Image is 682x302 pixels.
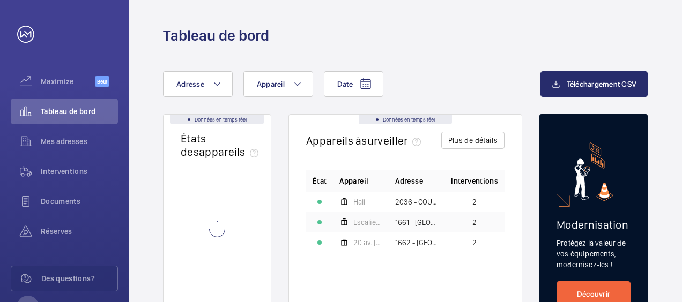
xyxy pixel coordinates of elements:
span: 20 av. [PERSON_NAME] [353,239,382,246]
span: Beta [95,76,109,87]
span: Téléchargement CSV [567,80,637,88]
div: Données en temps réel [171,115,264,124]
span: 1661 - [GEOGRAPHIC_DATA] [STREET_ADDRESS] [395,218,438,226]
span: Adresse [395,176,422,186]
span: Appareil [257,80,285,88]
h2: Modernisation [557,218,631,231]
h2: Appareils à [306,134,425,147]
span: surveiller [361,134,425,147]
span: Tableau de bord [41,106,118,117]
span: 2036 - COURBEVOIE [PERSON_NAME] - [STREET_ADDRESS][PERSON_NAME] [395,198,438,206]
span: appareils [199,145,263,158]
span: Hall [353,198,365,206]
p: État [313,176,327,186]
button: Date [324,71,383,97]
span: 2 [472,198,477,206]
button: Plus de détails [441,132,505,149]
span: Maximize [41,76,95,87]
button: Appareil [243,71,313,97]
div: Données en temps réel [359,115,452,124]
h1: Tableau de bord [163,26,269,46]
span: Escalier A [353,218,382,226]
span: 2 [472,239,477,246]
button: Adresse [163,71,233,97]
img: marketing-card.svg [574,142,613,201]
button: Téléchargement CSV [540,71,648,97]
span: Mes adresses [41,136,118,147]
span: Réserves [41,226,118,237]
span: Des questions? [41,273,117,284]
span: Appareil [339,176,368,186]
p: Protégez la valeur de vos équipements, modernisez-les ! [557,238,631,270]
span: 1662 - [GEOGRAPHIC_DATA] [STREET_ADDRESS] [395,239,438,246]
span: Date [337,80,353,88]
span: Interventions [41,166,118,177]
span: Adresse [176,80,204,88]
span: Interventions [451,176,498,186]
span: Documents [41,196,118,207]
h2: États des [181,132,263,158]
span: 2 [472,218,477,226]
